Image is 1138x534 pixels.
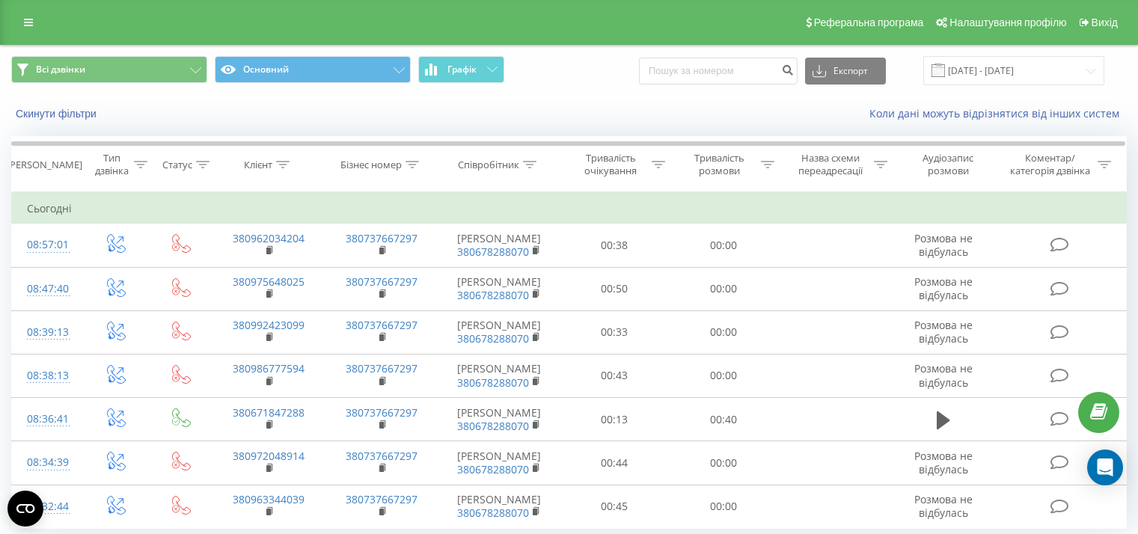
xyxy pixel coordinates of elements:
[457,462,529,476] a: 380678288070
[669,310,777,354] td: 00:00
[233,231,305,245] a: 380962034204
[346,492,417,506] a: 380737667297
[244,159,272,171] div: Клієнт
[418,56,504,83] button: Графік
[11,56,207,83] button: Всі дзвінки
[1087,449,1123,485] div: Open Intercom Messenger
[805,58,886,85] button: Експорт
[340,159,402,171] div: Бізнес номер
[27,318,67,347] div: 08:39:13
[914,231,973,259] span: Розмова не відбулась
[233,449,305,463] a: 380972048914
[233,318,305,332] a: 380992423099
[639,58,798,85] input: Пошук за номером
[36,64,85,76] span: Всі дзвінки
[438,310,560,354] td: [PERSON_NAME]
[560,441,669,485] td: 00:44
[669,224,777,267] td: 00:00
[914,492,973,520] span: Розмова не відбулась
[669,354,777,397] td: 00:00
[7,491,43,527] button: Open CMP widget
[457,288,529,302] a: 380678288070
[438,441,560,485] td: [PERSON_NAME]
[438,398,560,441] td: [PERSON_NAME]
[560,267,669,310] td: 00:50
[1006,152,1094,177] div: Коментар/категорія дзвінка
[949,16,1066,28] span: Налаштування профілю
[574,152,649,177] div: Тривалість очікування
[346,405,417,420] a: 380737667297
[346,361,417,375] a: 380737667297
[215,56,411,83] button: Основний
[458,159,519,171] div: Співробітник
[438,267,560,310] td: [PERSON_NAME]
[457,245,529,259] a: 380678288070
[27,230,67,260] div: 08:57:01
[11,107,104,120] button: Скинути фільтри
[27,492,67,521] div: 08:32:44
[12,194,1127,224] td: Сьогодні
[438,224,560,267] td: [PERSON_NAME]
[914,449,973,476] span: Розмова не відбулась
[792,152,870,177] div: Назва схеми переадресації
[438,485,560,528] td: [PERSON_NAME]
[814,16,924,28] span: Реферальна програма
[346,274,417,289] a: 380737667297
[447,64,477,75] span: Графік
[457,375,529,390] a: 380678288070
[669,267,777,310] td: 00:00
[438,354,560,397] td: [PERSON_NAME]
[669,441,777,485] td: 00:00
[233,274,305,289] a: 380975648025
[669,398,777,441] td: 00:40
[233,492,305,506] a: 380963344039
[457,419,529,433] a: 380678288070
[162,159,192,171] div: Статус
[560,398,669,441] td: 00:13
[27,361,67,390] div: 08:38:13
[346,449,417,463] a: 380737667297
[233,405,305,420] a: 380671847288
[560,224,669,267] td: 00:38
[560,310,669,354] td: 00:33
[560,354,669,397] td: 00:43
[682,152,757,177] div: Тривалість розмови
[560,485,669,528] td: 00:45
[346,231,417,245] a: 380737667297
[457,331,529,346] a: 380678288070
[233,361,305,375] a: 380986777594
[457,506,529,520] a: 380678288070
[914,274,973,302] span: Розмова не відбулась
[1092,16,1118,28] span: Вихід
[7,159,82,171] div: [PERSON_NAME]
[914,361,973,389] span: Розмова не відбулась
[905,152,992,177] div: Аудіозапис розмови
[27,448,67,477] div: 08:34:39
[27,405,67,434] div: 08:36:41
[346,318,417,332] a: 380737667297
[669,485,777,528] td: 00:00
[914,318,973,346] span: Розмова не відбулась
[27,274,67,304] div: 08:47:40
[869,106,1127,120] a: Коли дані можуть відрізнятися вiд інших систем
[94,152,129,177] div: Тип дзвінка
